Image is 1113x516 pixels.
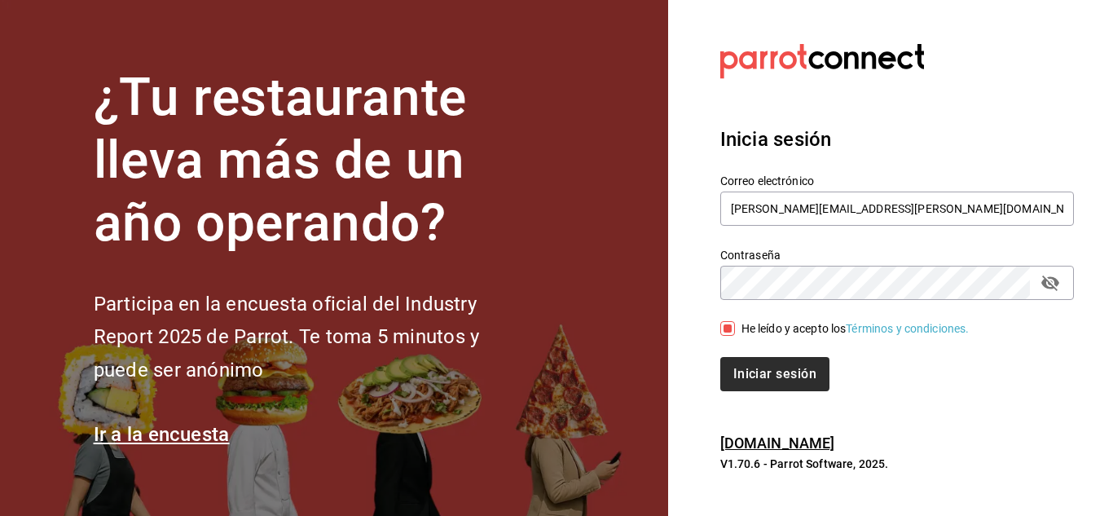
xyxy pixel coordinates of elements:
label: Contraseña [720,249,1074,261]
a: [DOMAIN_NAME] [720,434,835,452]
p: V1.70.6 - Parrot Software, 2025. [720,456,1074,472]
a: Términos y condiciones. [846,322,969,335]
h2: Participa en la encuesta oficial del Industry Report 2025 de Parrot. Te toma 5 minutos y puede se... [94,288,534,387]
label: Correo electrónico [720,175,1074,187]
div: He leído y acepto los [741,320,970,337]
input: Ingresa tu correo electrónico [720,192,1074,226]
h3: Inicia sesión [720,125,1074,154]
button: passwordField [1036,269,1064,297]
h1: ¿Tu restaurante lleva más de un año operando? [94,67,534,254]
a: Ir a la encuesta [94,423,230,446]
button: Iniciar sesión [720,357,829,391]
